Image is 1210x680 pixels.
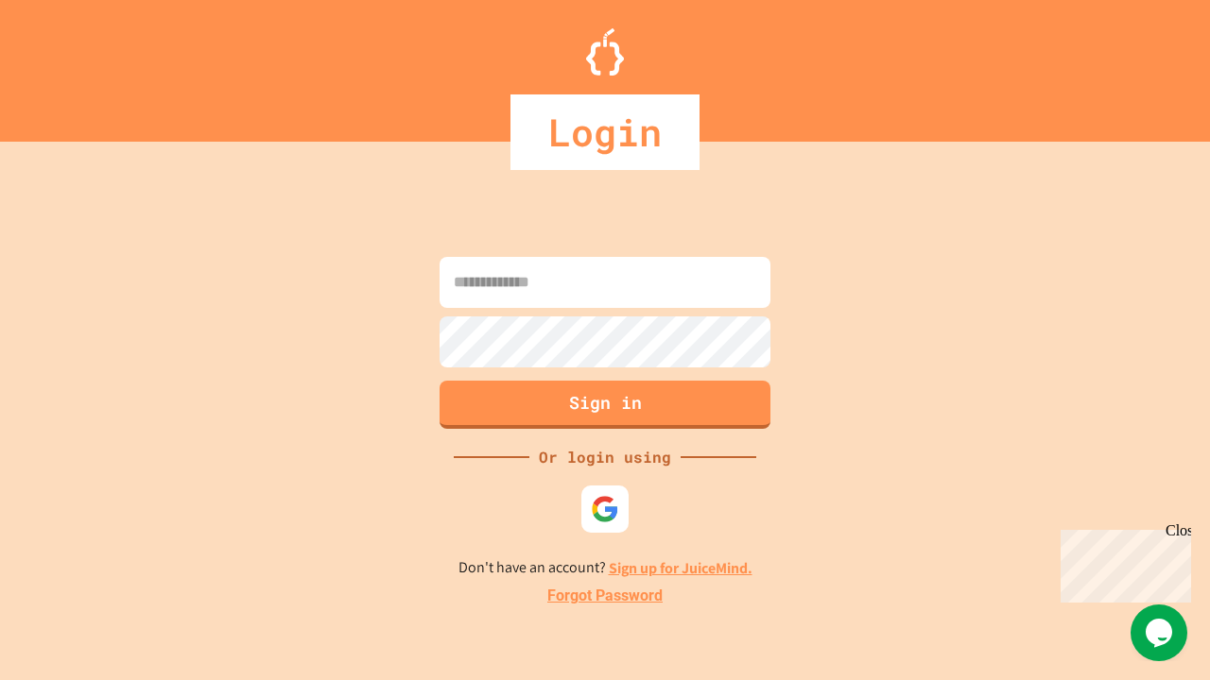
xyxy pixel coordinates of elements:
p: Don't have an account? [458,556,752,580]
a: Forgot Password [547,585,663,607]
div: Login [510,94,700,170]
img: google-icon.svg [591,495,619,523]
div: Chat with us now!Close [8,8,130,120]
iframe: chat widget [1131,604,1191,661]
div: Or login using [529,446,681,468]
img: Logo.svg [586,28,624,76]
a: Sign up for JuiceMind. [609,558,752,578]
iframe: chat widget [1053,522,1191,603]
button: Sign in [440,381,770,429]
